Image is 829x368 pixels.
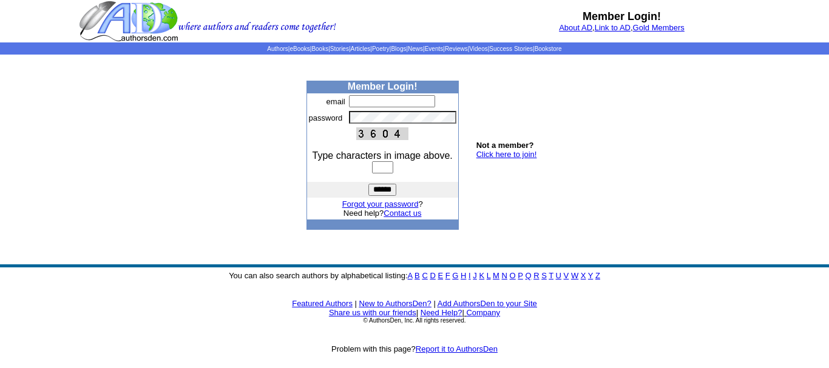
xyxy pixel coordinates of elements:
[502,271,507,280] a: N
[330,45,349,52] a: Stories
[363,317,465,324] font: © AuthorsDen, Inc. All rights reserved.
[595,23,631,32] a: Link to AD
[466,308,500,317] a: Company
[493,271,499,280] a: M
[408,45,423,52] a: News
[343,209,422,218] font: Need help?
[533,271,539,280] a: R
[313,150,453,161] font: Type characters in image above.
[229,271,600,280] font: You can also search authors by alphabetical listing:
[581,271,586,280] a: X
[359,299,431,308] a: New to AuthorsDen?
[518,271,523,280] a: P
[564,271,569,280] a: V
[571,271,578,280] a: W
[433,299,435,308] font: |
[414,271,420,280] a: B
[583,10,661,22] b: Member Login!
[559,23,685,32] font: , ,
[473,271,477,280] a: J
[535,45,562,52] a: Bookstore
[408,271,413,280] a: A
[311,45,328,52] a: Books
[476,141,534,150] b: Not a member?
[289,45,310,52] a: eBooks
[487,271,491,280] a: L
[351,45,371,52] a: Articles
[559,23,592,32] a: About AD
[267,45,288,52] a: Authors
[422,271,427,280] a: C
[356,127,408,140] img: This Is CAPTCHA Image
[384,209,421,218] a: Contact us
[416,308,418,317] font: |
[469,271,471,280] a: I
[342,199,419,209] a: Forgot your password
[267,45,561,52] span: | | | | | | | | | | | |
[549,271,553,280] a: T
[445,45,468,52] a: Reviews
[421,308,462,317] a: Need Help?
[595,271,600,280] a: Z
[348,81,418,92] b: Member Login!
[479,271,484,280] a: K
[342,199,423,209] font: ?
[309,113,343,122] font: password
[438,299,537,308] a: Add AuthorsDen to your Site
[292,299,353,308] a: Featured Authors
[556,271,561,280] a: U
[327,97,345,106] font: email
[416,344,498,353] a: Report it to AuthorsDen
[372,45,390,52] a: Poetry
[462,308,500,317] font: |
[633,23,685,32] a: Gold Members
[391,45,406,52] a: Blogs
[438,271,443,280] a: E
[588,271,593,280] a: Y
[510,271,516,280] a: O
[329,308,416,317] a: Share us with our friends
[469,45,487,52] a: Videos
[331,344,498,353] font: Problem with this page?
[425,45,444,52] a: Events
[489,45,533,52] a: Success Stories
[445,271,450,280] a: F
[355,299,357,308] font: |
[525,271,531,280] a: Q
[430,271,435,280] a: D
[476,150,537,159] a: Click here to join!
[541,271,547,280] a: S
[461,271,466,280] a: H
[452,271,458,280] a: G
